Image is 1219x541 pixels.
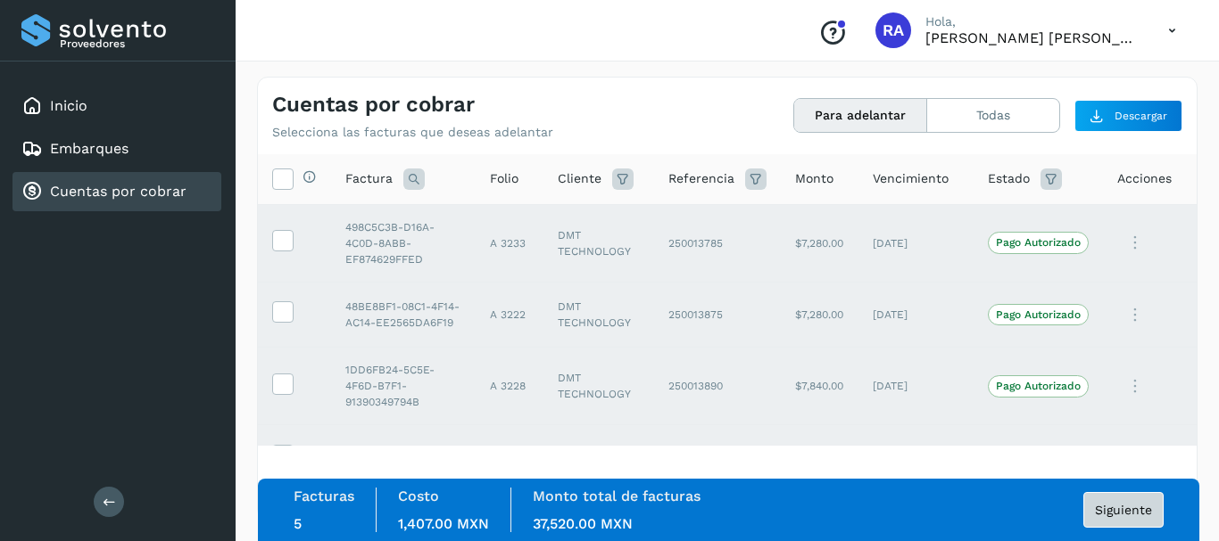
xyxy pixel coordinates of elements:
td: $7,280.00 [781,204,858,282]
td: 250014166 [654,425,781,491]
span: Factura [345,169,393,188]
td: $7,280.00 [781,425,858,491]
td: [DATE] [858,348,974,425]
td: DMT TECHNOLOGY [543,282,654,348]
span: Referencia [668,169,734,188]
td: A 3228 [476,348,543,425]
td: A 3222 [476,282,543,348]
p: Pago Autorizado [996,236,1081,249]
td: [DATE] [858,282,974,348]
td: A 3227 [476,425,543,491]
p: Pago Autorizado [996,380,1081,392]
button: Siguiente [1083,492,1164,528]
span: Descargar [1115,108,1167,124]
p: Pago Autorizado [996,308,1081,321]
p: Raphael Argenis Rubio Becerril [925,29,1140,46]
label: Facturas [294,488,354,504]
td: 48BE8BF1-08C1-4F14-AC14-EE2565DA6F19 [331,282,476,348]
h4: Cuentas por cobrar [272,92,475,118]
p: Proveedores [60,37,214,50]
span: Estado [988,169,1030,188]
div: Cuentas por cobrar [12,172,221,211]
div: Inicio [12,86,221,126]
a: Embarques [50,140,129,157]
td: DMT TECHNOLOGY [543,425,654,491]
span: Siguiente [1095,504,1152,516]
td: 498C5C3B-D16A-4C0D-8ABB-EF874629FFED [331,204,476,282]
button: Para adelantar [794,99,927,132]
a: Inicio [50,97,87,114]
td: 1175C718-B5A2-42A0-88EB-08B83B1E279F [331,425,476,491]
a: Cuentas por cobrar [50,183,187,200]
td: $7,280.00 [781,282,858,348]
label: Costo [398,488,439,504]
div: Embarques [12,129,221,168]
span: Cliente [558,169,601,188]
span: 5 [294,515,302,532]
label: Monto total de facturas [533,488,701,504]
td: 1DD6FB24-5C5E-4F6D-B7F1-91390349794B [331,348,476,425]
button: Todas [927,99,1059,132]
button: Descargar [1074,100,1182,132]
p: Selecciona las facturas que deseas adelantar [272,125,553,140]
span: 37,520.00 MXN [533,515,633,532]
td: DMT TECHNOLOGY [543,204,654,282]
p: Hola, [925,14,1140,29]
span: Acciones [1117,169,1172,188]
td: $7,840.00 [781,348,858,425]
td: [DATE] [858,425,974,491]
span: Vencimiento [873,169,949,188]
span: 1,407.00 MXN [398,515,489,532]
span: Folio [490,169,518,188]
td: 250013785 [654,204,781,282]
td: DMT TECHNOLOGY [543,348,654,425]
td: A 3233 [476,204,543,282]
span: Monto [795,169,833,188]
td: [DATE] [858,204,974,282]
td: 250013875 [654,282,781,348]
td: 250013890 [654,348,781,425]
